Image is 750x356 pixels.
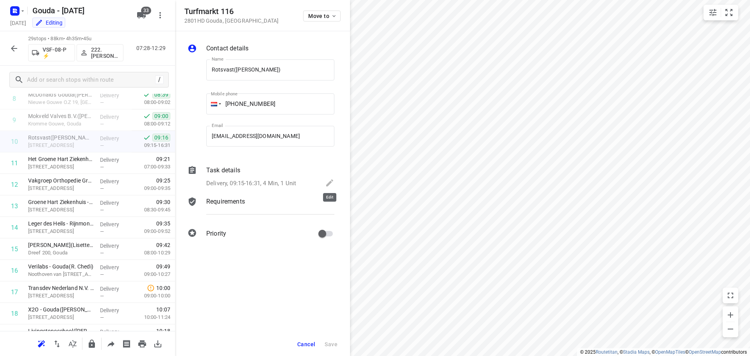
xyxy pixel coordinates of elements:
button: Cancel [294,337,318,351]
span: Print shipping labels [119,340,134,347]
span: — [100,250,104,256]
span: 09:35 [156,220,170,227]
div: small contained button group [704,5,738,20]
p: Nieuwe Gouwe O.Z 19, Gouda [28,98,94,106]
p: [STREET_ADDRESS] [28,163,94,171]
p: 09:00-09:52 [132,227,170,235]
p: VSF-08-P ⚡ [43,47,71,59]
span: — [100,229,104,234]
span: 10:00 [156,284,170,292]
svg: Done [143,112,151,120]
p: Delivery [100,91,129,99]
p: [STREET_ADDRESS] [28,206,94,214]
span: Share route [103,340,119,347]
span: 33 [141,7,151,14]
p: Delivery [100,113,129,121]
span: 08:39 [152,91,170,98]
div: 12 [11,181,18,188]
span: Download route [150,340,166,347]
p: Delivery, 09:15-16:31, 4 Min, 1 Unit [206,179,296,188]
p: Delivery [100,285,129,293]
p: [STREET_ADDRESS] [28,292,94,300]
div: 9 [12,116,16,124]
span: — [100,100,104,106]
svg: Done [143,91,151,98]
div: 13 [11,202,18,210]
p: Livingstoneschool(Liesbeth Domen) [28,327,94,335]
p: Delivery [100,328,129,336]
input: Add or search stops within route [27,74,155,86]
span: • [82,36,83,41]
p: 08:00-10:29 [132,249,170,257]
div: 18 [11,310,18,317]
p: Task details [206,166,240,175]
div: Task detailsDelivery, 09:15-16:31, 4 Min, 1 Unit [187,166,334,189]
button: VSF-08-P ⚡ [28,44,75,61]
p: Noothoven van Goorstraat 11D, Gouda [28,270,94,278]
p: Contact details [206,44,248,53]
p: 10:00-11:24 [132,313,170,321]
p: Priority [206,229,226,238]
p: 08:00-09:02 [132,98,170,106]
span: Move to [308,13,337,19]
span: 09:25 [156,177,170,184]
p: Kromme Gouwe, Gouda [28,120,94,128]
p: Vakgroep Orthopedie Groene Hart Ziekenhuis(Laurens Pool) [28,177,94,184]
p: 07:28-12:29 [136,44,169,52]
span: Print route [134,340,150,347]
span: 09:30 [156,198,170,206]
span: — [100,164,104,170]
span: — [100,186,104,191]
span: Reverse route [49,340,65,347]
p: Johannes Calvijnschool - Gouda(Lisette of Daniël) [28,241,94,249]
a: OpenMapTiles [655,349,685,355]
div: 10 [11,138,18,145]
p: Delivery [100,177,129,185]
p: Livingstonelaan 52, Gouda [28,227,94,235]
button: Lock route [84,336,100,352]
a: Stadia Maps [623,349,650,355]
svg: Done [143,134,151,141]
p: 09:00-10:27 [132,270,170,278]
a: OpenStreetMap [689,349,721,355]
span: 10:18 [156,327,170,335]
span: — [100,207,104,213]
p: Verilabs - Gouda(R. Chedi) [28,263,94,270]
a: Routetitan [596,349,618,355]
p: Requirements [206,197,245,206]
span: 09:49 [156,263,170,270]
span: Reoptimize route [34,340,49,347]
p: Rotsvast([PERSON_NAME]) [28,134,94,141]
button: 222.[PERSON_NAME] (ZZP) [77,44,123,61]
p: 09:00-09:35 [132,184,170,192]
p: Delivery [100,156,129,164]
label: Mobile phone [211,92,237,96]
p: 09:15-16:31 [132,141,170,149]
span: 45u [83,36,91,41]
button: Map settings [705,5,721,20]
p: 2801HD Gouda , [GEOGRAPHIC_DATA] [184,18,279,24]
p: Het Groene Hart Ziekenhuis - Neonatologie(Cindy van Triet) [28,155,94,163]
span: — [100,272,104,277]
span: 09:21 [156,155,170,163]
p: [STREET_ADDRESS] [28,141,94,149]
button: Move to [303,11,341,21]
p: Delivery [100,220,129,228]
span: Sort by time window [65,340,80,347]
div: / [155,75,164,84]
span: Cancel [297,341,315,347]
p: Delivery [100,263,129,271]
h5: Project date [7,18,29,27]
h5: Turfmarkt 116 [184,7,279,16]
p: Groene Hart Ziekenhuis - Ziekenhuisapotheek(Ellen van Tol) [28,198,94,206]
div: Requirements [187,197,334,220]
div: 17 [11,288,18,296]
p: 07:00-09:33 [132,163,170,171]
div: You are currently in edit mode. [35,19,62,27]
p: 222.Abdelhamid Quilhiche (ZZP) [91,47,120,59]
svg: Late [147,284,155,292]
p: X2O - Gouda(Aida Massaad) [28,306,94,313]
p: Leger des Heils - Rijnmond Zuidwest - RZW-TM BSW Domus / H&H Gouda + AMB Gouda(Esmeralda, Willemi... [28,220,94,227]
p: [STREET_ADDRESS] [28,184,94,192]
span: — [100,293,104,299]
